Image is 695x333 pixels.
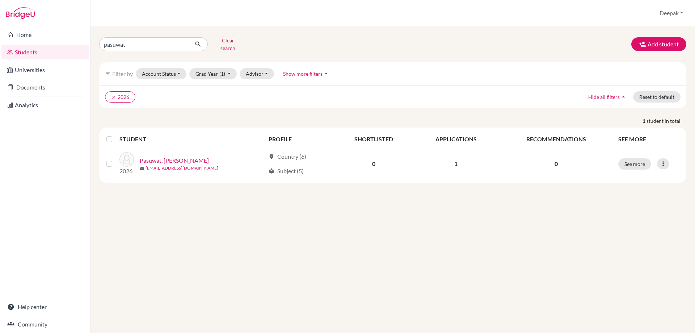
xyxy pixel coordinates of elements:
a: Students [1,45,89,59]
img: Bridge-U [6,7,35,19]
th: SHORTLISTED [334,130,414,148]
a: Universities [1,63,89,77]
button: See more [618,158,651,170]
th: PROFILE [264,130,334,148]
span: Filter by [112,70,133,77]
button: Deepak [656,6,686,20]
input: Find student by name... [99,37,189,51]
a: Home [1,28,89,42]
i: clear [111,95,116,100]
a: [EMAIL_ADDRESS][DOMAIN_NAME] [146,165,218,171]
a: Community [1,317,89,332]
a: Pasuwat, [PERSON_NAME] [140,156,209,165]
span: local_library [269,168,274,174]
span: mail [140,166,144,171]
a: Documents [1,80,89,95]
button: Reset to default [633,91,681,103]
img: Pasuwat, Asiwan [119,152,134,167]
span: student in total [646,117,686,125]
th: RECOMMENDATIONS [498,130,614,148]
span: location_on [269,154,274,159]
th: APPLICATIONS [414,130,498,148]
div: Subject (5) [269,167,304,175]
strong: 1 [643,117,646,125]
div: Country (6) [269,152,306,161]
button: Grad Year(1) [189,68,237,79]
i: arrow_drop_up [323,70,330,77]
p: 2026 [119,167,134,175]
button: Show more filtersarrow_drop_up [277,68,336,79]
button: Advisor [240,68,274,79]
span: Hide all filters [588,94,620,100]
span: Show more filters [283,71,323,77]
a: Help center [1,300,89,314]
th: SEE MORE [614,130,683,148]
span: (1) [219,71,225,77]
i: arrow_drop_up [620,93,627,100]
button: Hide all filtersarrow_drop_up [582,91,633,103]
button: Clear search [208,35,248,54]
a: Analytics [1,98,89,112]
td: 0 [334,148,414,180]
button: Add student [631,37,686,51]
i: filter_list [105,71,111,76]
th: STUDENT [119,130,264,148]
button: clear2026 [105,91,135,103]
p: 0 [503,159,610,168]
button: Account Status [136,68,186,79]
td: 1 [414,148,498,180]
